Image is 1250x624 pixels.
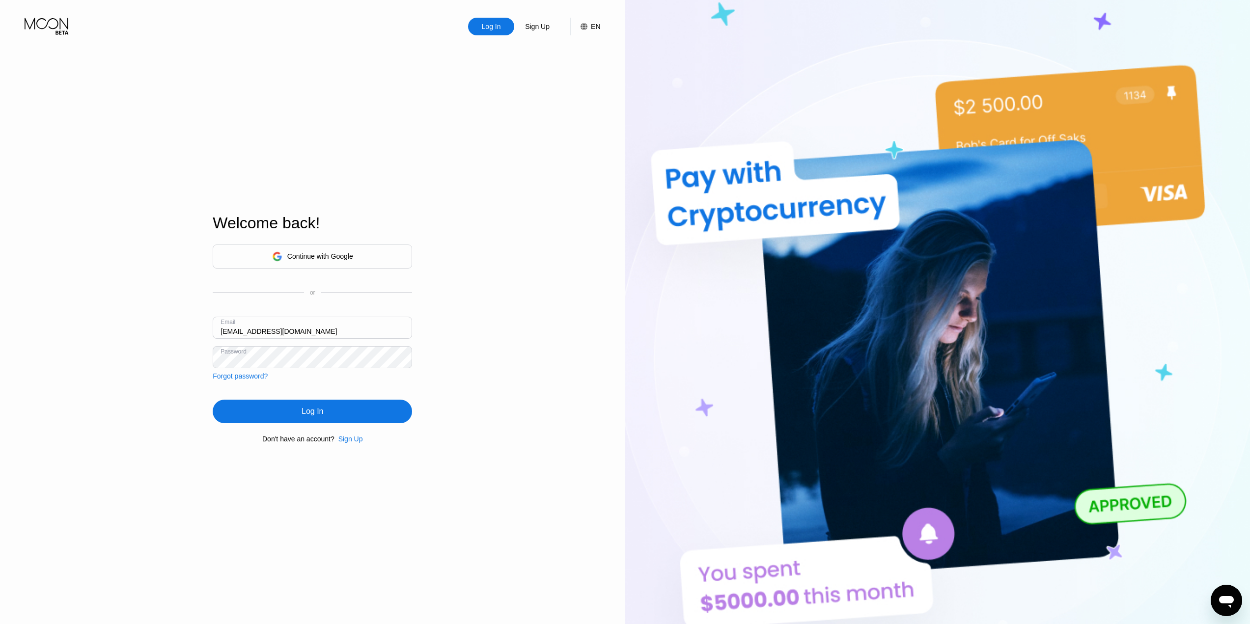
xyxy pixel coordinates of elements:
[213,244,412,269] div: Continue with Google
[221,348,247,355] div: Password
[287,252,353,260] div: Continue with Google
[221,319,235,326] div: Email
[302,407,323,416] div: Log In
[213,400,412,423] div: Log In
[262,435,334,443] div: Don't have an account?
[1211,585,1242,616] iframe: Бутон за стартиране на прозореца за текстови съобщения
[524,22,551,31] div: Sign Up
[570,18,600,35] div: EN
[514,18,560,35] div: Sign Up
[338,435,363,443] div: Sign Up
[310,289,315,296] div: or
[591,23,600,30] div: EN
[468,18,514,35] div: Log In
[213,214,412,232] div: Welcome back!
[334,435,363,443] div: Sign Up
[213,372,268,380] div: Forgot password?
[481,22,502,31] div: Log In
